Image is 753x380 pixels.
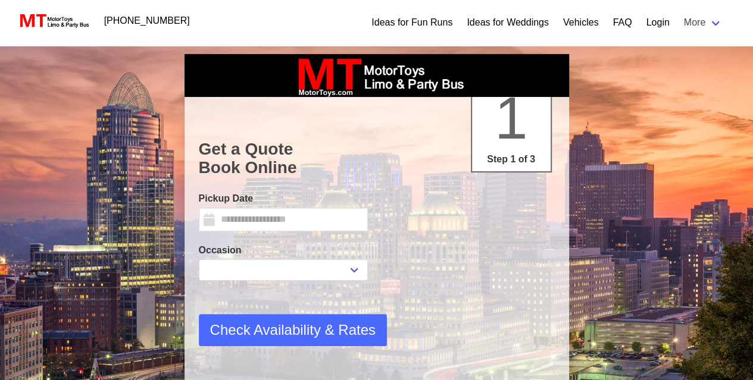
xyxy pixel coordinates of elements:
[477,152,546,167] p: Step 1 of 3
[613,15,632,30] a: FAQ
[210,319,376,341] span: Check Availability & Rates
[288,54,466,97] img: box_logo_brand.jpeg
[677,11,729,34] a: More
[199,314,387,346] button: Check Availability & Rates
[97,9,197,33] a: [PHONE_NUMBER]
[199,191,368,206] label: Pickup Date
[467,15,549,30] a: Ideas for Weddings
[495,84,528,151] span: 1
[646,15,669,30] a: Login
[17,12,90,29] img: MotorToys Logo
[371,15,452,30] a: Ideas for Fun Runs
[199,140,555,177] h1: Get a Quote Book Online
[199,243,368,257] label: Occasion
[563,15,599,30] a: Vehicles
